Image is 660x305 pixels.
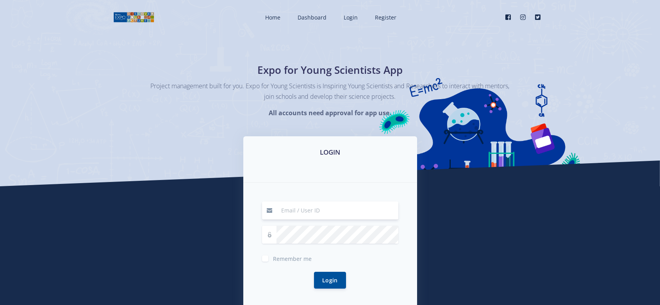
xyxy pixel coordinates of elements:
h1: Expo for Young Scientists App [187,62,473,78]
button: Login [314,272,346,289]
p: Project management built for you. Expo for Young Scientists is Inspiring Young Scientists and Res... [150,81,510,102]
input: Email / User ID [276,202,398,219]
strong: All accounts need approval for app use. [269,109,391,117]
a: Dashboard [290,7,333,28]
span: Login [344,14,358,21]
a: Login [336,7,364,28]
span: Home [265,14,280,21]
span: Register [375,14,396,21]
h3: LOGIN [253,147,408,157]
a: Home [257,7,287,28]
span: Remember me [273,255,312,262]
span: Dashboard [298,14,326,21]
a: Register [367,7,403,28]
img: logo01.png [113,11,154,23]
